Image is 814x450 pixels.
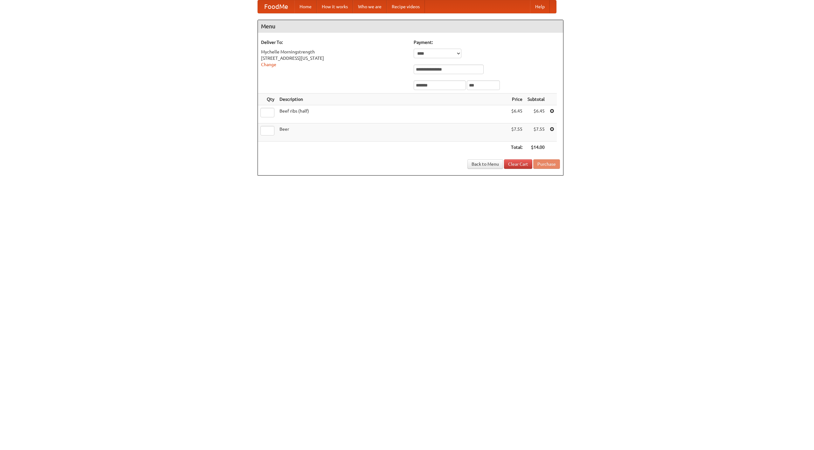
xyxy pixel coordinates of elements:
div: Mychelle Morningstrength [261,49,407,55]
td: Beef ribs (half) [277,105,508,123]
th: Subtotal [525,93,547,105]
a: FoodMe [258,0,294,13]
td: Beer [277,123,508,142]
td: $7.55 [508,123,525,142]
a: Recipe videos [387,0,425,13]
a: Clear Cart [504,159,532,169]
a: Home [294,0,317,13]
a: Back to Menu [467,159,503,169]
th: $14.00 [525,142,547,153]
td: $6.45 [525,105,547,123]
a: Help [530,0,550,13]
h5: Payment: [414,39,560,45]
th: Total: [508,142,525,153]
button: Purchase [533,159,560,169]
th: Description [277,93,508,105]
a: Who we are [353,0,387,13]
h5: Deliver To: [261,39,407,45]
a: How it works [317,0,353,13]
td: $6.45 [508,105,525,123]
a: Change [261,62,276,67]
th: Price [508,93,525,105]
h4: Menu [258,20,563,33]
div: [STREET_ADDRESS][US_STATE] [261,55,407,61]
td: $7.55 [525,123,547,142]
th: Qty [258,93,277,105]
